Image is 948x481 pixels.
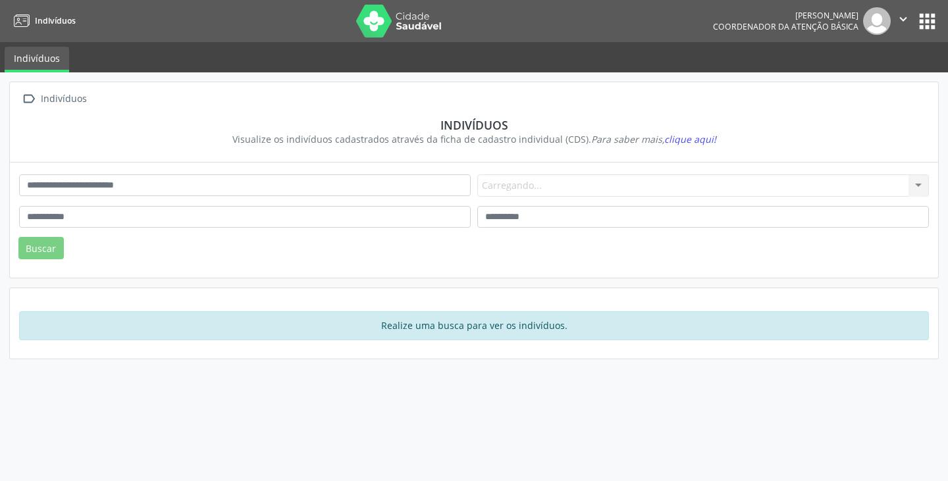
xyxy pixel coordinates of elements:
button:  [891,7,916,35]
i:  [19,89,38,109]
div: Visualize os indivíduos cadastrados através da ficha de cadastro individual (CDS). [28,132,920,146]
i:  [896,12,910,26]
a:  Indivíduos [19,89,89,109]
div: Indivíduos [28,118,920,132]
div: Indivíduos [38,89,89,109]
button: Buscar [18,237,64,259]
div: Realize uma busca para ver os indivíduos. [19,311,929,340]
span: Coordenador da Atenção Básica [713,21,858,32]
a: Indivíduos [5,47,69,72]
button: apps [916,10,939,33]
img: img [863,7,891,35]
a: Indivíduos [9,10,76,32]
div: [PERSON_NAME] [713,10,858,21]
span: clique aqui! [664,133,716,145]
span: Indivíduos [35,15,76,26]
i: Para saber mais, [591,133,716,145]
